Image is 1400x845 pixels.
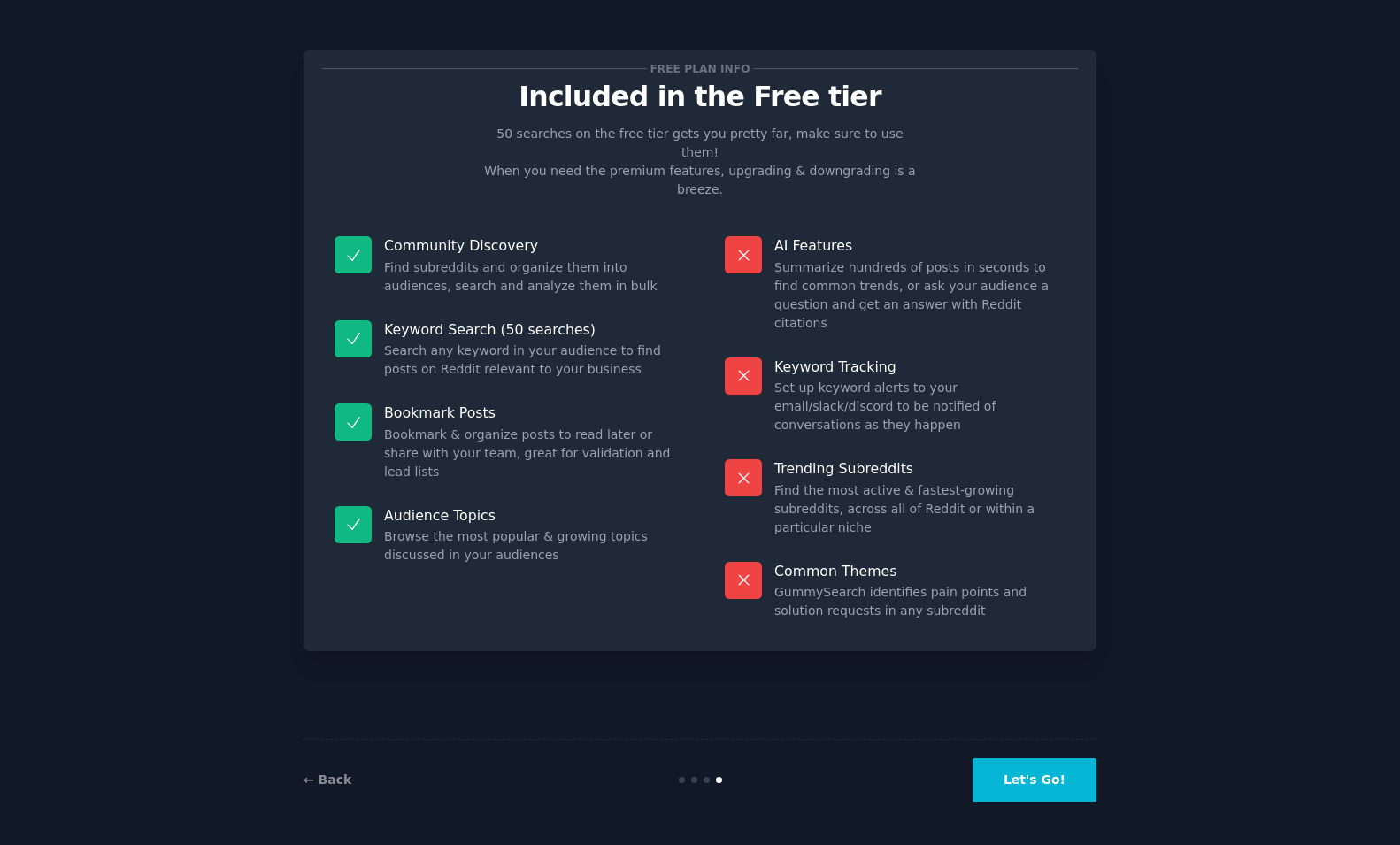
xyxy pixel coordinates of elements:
[384,258,675,296] dd: Find subreddits and organize them into audiences, search and analyze them in bulk
[384,342,675,379] dd: Search any keyword in your audience to find posts on Reddit relevant to your business
[384,320,675,339] p: Keyword Search (50 searches)
[322,81,1078,112] p: Included in the Free tier
[774,258,1065,333] dd: Summarize hundreds of posts in seconds to find common trends, or ask your audience a question and...
[477,125,923,199] p: 50 searches on the free tier gets you pretty far, make sure to use them! When you need the premiu...
[384,236,675,255] p: Community Discovery
[647,59,753,78] span: Free plan info
[384,426,675,481] dd: Bookmark & organize posts to read later or share with your team, great for validation and lead lists
[774,357,1065,376] p: Keyword Tracking
[774,583,1065,620] dd: GummySearch identifies pain points and solution requests in any subreddit
[774,459,1065,478] p: Trending Subreddits
[384,527,675,565] dd: Browse the most popular & growing topics discussed in your audiences
[384,506,675,525] p: Audience Topics
[973,758,1096,802] button: Let's Go!
[774,236,1065,255] p: AI Features
[774,481,1065,537] dd: Find the most active & fastest-growing subreddits, across all of Reddit or within a particular niche
[774,379,1065,434] dd: Set up keyword alerts to your email/slack/discord to be notified of conversations as they happen
[774,562,1065,580] p: Common Themes
[384,403,675,422] p: Bookmark Posts
[304,772,351,787] a: ← Back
